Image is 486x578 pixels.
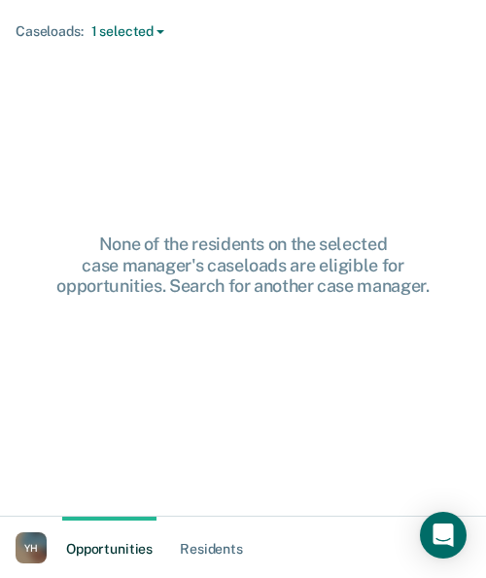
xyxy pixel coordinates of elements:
div: None of the residents on the selected case manager's caseloads are eligible for opportunities. Se... [16,234,470,297]
div: Caseloads: [16,23,470,40]
button: YH [16,532,47,563]
button: 1 selected [84,23,172,40]
div: Open Intercom Messenger [420,512,467,559]
div: Y H [16,532,47,563]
